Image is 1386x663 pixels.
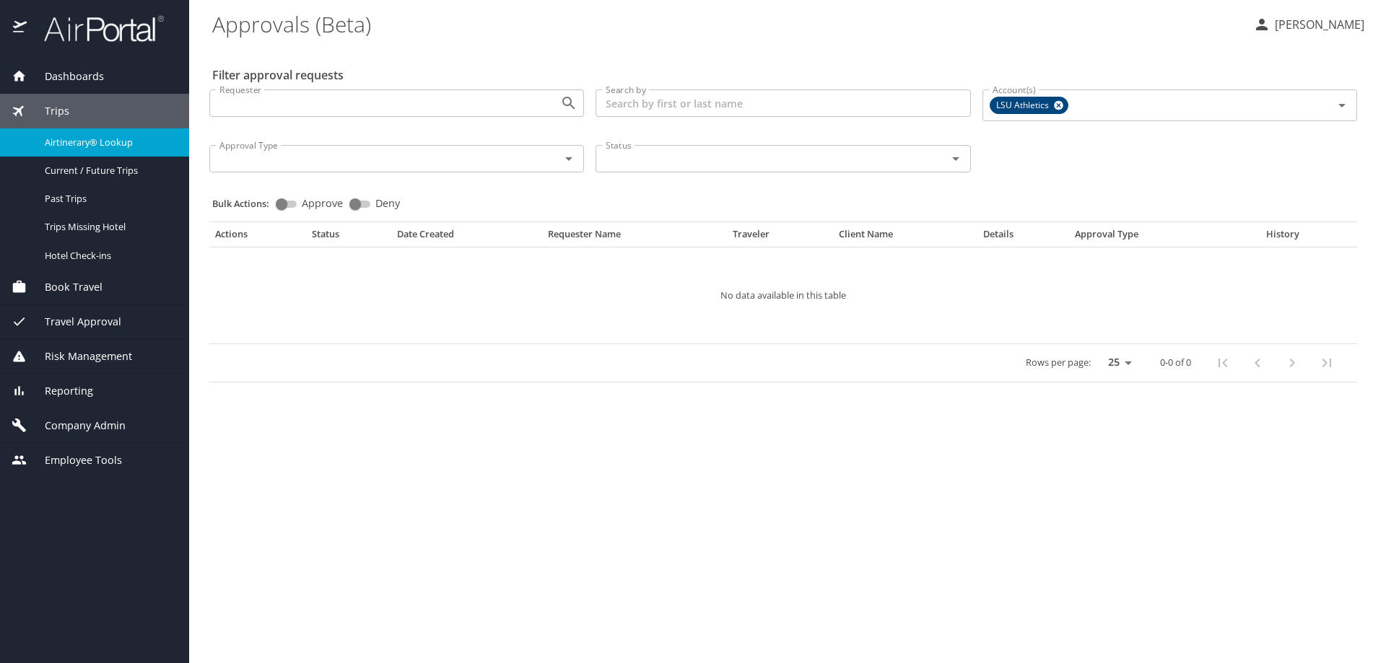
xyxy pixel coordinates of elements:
span: Past Trips [45,192,172,206]
p: 0-0 of 0 [1160,358,1191,367]
div: LSU Athletics [990,97,1068,114]
span: Trips [27,103,69,119]
th: Traveler [727,228,833,247]
th: Details [977,228,1069,247]
span: Trips Missing Hotel [45,220,172,234]
span: Dashboards [27,69,104,84]
button: Open [559,93,579,113]
input: Search by first or last name [596,89,970,117]
span: Book Travel [27,279,103,295]
img: airportal-logo.png [28,14,164,43]
span: Reporting [27,383,93,399]
th: History [1234,228,1332,247]
span: Approve [302,198,343,208]
img: icon-airportal.png [13,14,28,43]
p: Bulk Actions: [212,197,281,210]
button: Open [946,149,966,169]
button: [PERSON_NAME] [1247,12,1370,38]
span: Travel Approval [27,314,121,330]
p: [PERSON_NAME] [1270,16,1364,33]
th: Client Name [833,228,977,247]
span: Current / Future Trips [45,164,172,177]
h2: Filter approval requests [212,63,344,87]
table: Approval table [209,228,1357,382]
th: Approval Type [1069,228,1234,247]
p: Rows per page: [1026,358,1091,367]
th: Status [306,228,391,247]
button: Open [1332,95,1352,115]
th: Date Created [391,228,541,247]
h1: Approvals (Beta) [212,1,1242,46]
th: Actions [209,228,306,247]
select: rows per page [1097,352,1137,374]
p: No data available in this table [253,291,1314,300]
span: Company Admin [27,418,126,434]
button: Open [559,149,579,169]
span: Hotel Check-ins [45,249,172,263]
span: Employee Tools [27,452,122,468]
span: Deny [375,198,400,208]
span: LSU Athletics [990,98,1058,113]
span: Risk Management [27,348,132,364]
span: Airtinerary® Lookup [45,136,172,149]
th: Requester Name [542,228,728,247]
